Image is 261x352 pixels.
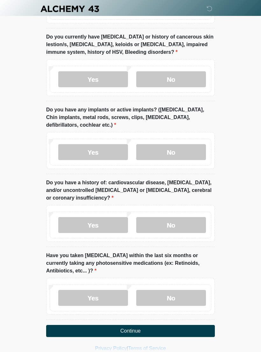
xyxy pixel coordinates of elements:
[58,144,128,160] label: Yes
[46,252,215,275] label: Have you taken [MEDICAL_DATA] within the last six months or currently taking any photosensitive m...
[46,179,215,202] label: Do you have a history of: cardiovascular disease, [MEDICAL_DATA], and/or uncontrolled [MEDICAL_DA...
[136,217,206,233] label: No
[58,290,128,306] label: Yes
[127,346,128,351] a: |
[46,33,215,56] label: Do you currently have [MEDICAL_DATA] or history of cancerous skin lestion/s, [MEDICAL_DATA], kelo...
[136,290,206,306] label: No
[128,346,166,351] a: Terms of Service
[46,325,215,337] button: Continue
[58,71,128,87] label: Yes
[95,346,127,351] a: Privacy Policy
[136,71,206,87] label: No
[40,5,100,13] img: Alchemy 43 Logo
[136,144,206,160] label: No
[58,217,128,233] label: Yes
[46,106,215,129] label: Do you have any implants or active implants? ([MEDICAL_DATA], Chin implants, metal rods, screws, ...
